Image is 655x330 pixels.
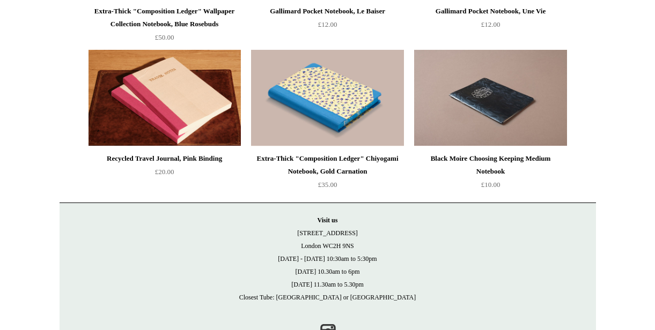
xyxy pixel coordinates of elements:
span: £50.00 [155,33,174,41]
a: Black Moire Choosing Keeping Medium Notebook Black Moire Choosing Keeping Medium Notebook [414,50,566,146]
a: Extra-Thick "Composition Ledger" Wallpaper Collection Notebook, Blue Rosebuds £50.00 [89,5,241,49]
strong: Visit us [318,216,338,224]
div: Gallimard Pocket Notebook, Le Baiser [254,5,401,18]
img: Extra-Thick "Composition Ledger" Chiyogami Notebook, Gold Carnation [251,50,403,146]
span: £10.00 [481,181,501,189]
div: Recycled Travel Journal, Pink Binding [91,152,238,165]
p: [STREET_ADDRESS] London WC2H 9NS [DATE] - [DATE] 10:30am to 5:30pm [DATE] 10.30am to 6pm [DATE] 1... [70,214,585,304]
div: Gallimard Pocket Notebook, Une Vie [417,5,564,18]
a: Recycled Travel Journal, Pink Binding Recycled Travel Journal, Pink Binding [89,50,241,146]
a: Recycled Travel Journal, Pink Binding £20.00 [89,152,241,196]
a: Extra-Thick "Composition Ledger" Chiyogami Notebook, Gold Carnation Extra-Thick "Composition Ledg... [251,50,403,146]
a: Gallimard Pocket Notebook, Le Baiser £12.00 [251,5,403,49]
a: Extra-Thick "Composition Ledger" Chiyogami Notebook, Gold Carnation £35.00 [251,152,403,196]
a: Gallimard Pocket Notebook, Une Vie £12.00 [414,5,566,49]
a: Black Moire Choosing Keeping Medium Notebook £10.00 [414,152,566,196]
span: £20.00 [155,168,174,176]
img: Recycled Travel Journal, Pink Binding [89,50,241,146]
span: £35.00 [318,181,337,189]
span: £12.00 [318,20,337,28]
div: Extra-Thick "Composition Ledger" Wallpaper Collection Notebook, Blue Rosebuds [91,5,238,31]
img: Black Moire Choosing Keeping Medium Notebook [414,50,566,146]
div: Black Moire Choosing Keeping Medium Notebook [417,152,564,178]
span: £12.00 [481,20,501,28]
div: Extra-Thick "Composition Ledger" Chiyogami Notebook, Gold Carnation [254,152,401,178]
